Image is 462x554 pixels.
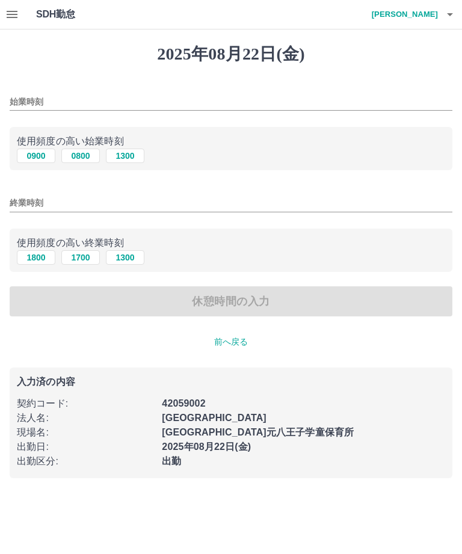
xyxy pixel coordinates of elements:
p: 出勤日 : [17,440,155,454]
p: 出勤区分 : [17,454,155,469]
b: [GEOGRAPHIC_DATA]元八王子学童保育所 [162,427,354,437]
p: 入力済の内容 [17,377,445,387]
p: 現場名 : [17,425,155,440]
b: 42059002 [162,398,205,408]
button: 0800 [61,149,100,163]
button: 1800 [17,250,55,265]
button: 0900 [17,149,55,163]
p: 契約コード : [17,396,155,411]
p: 法人名 : [17,411,155,425]
button: 1300 [106,149,144,163]
button: 1700 [61,250,100,265]
b: [GEOGRAPHIC_DATA] [162,413,266,423]
b: 出勤 [162,456,181,466]
p: 使用頻度の高い終業時刻 [17,236,445,250]
button: 1300 [106,250,144,265]
b: 2025年08月22日(金) [162,442,251,452]
h1: 2025年08月22日(金) [10,44,452,64]
p: 前へ戻る [10,336,452,348]
p: 使用頻度の高い始業時刻 [17,134,445,149]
